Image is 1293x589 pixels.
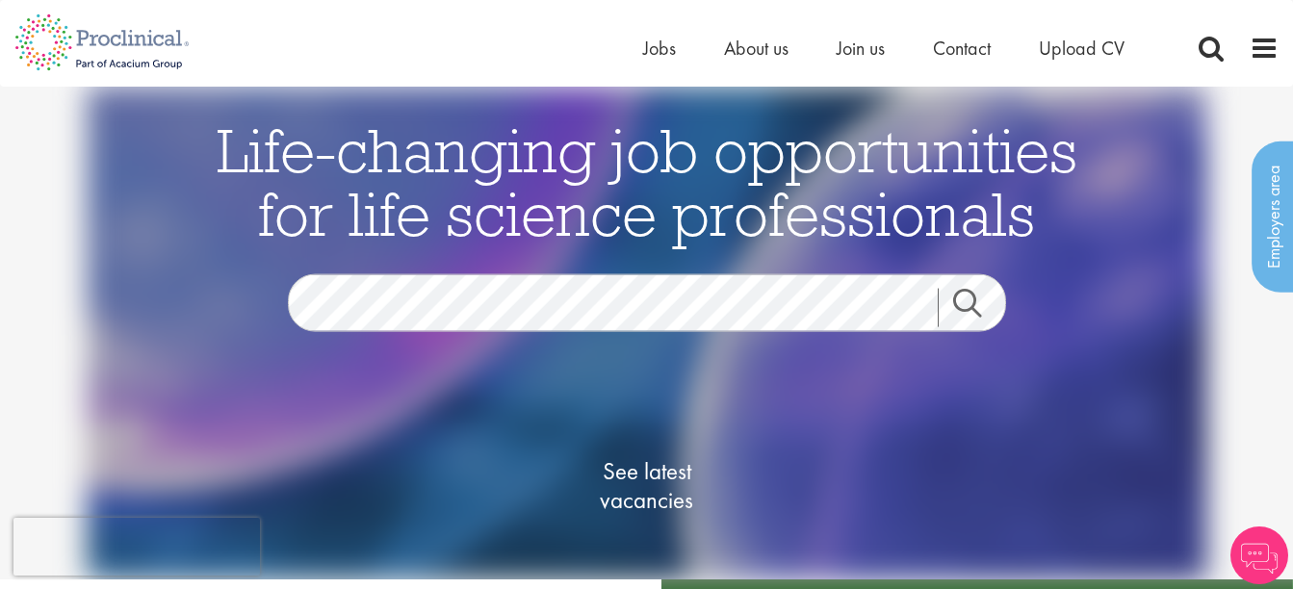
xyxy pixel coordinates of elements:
span: Life-changing job opportunities for life science professionals [217,111,1077,251]
iframe: reCAPTCHA [13,518,260,576]
a: Jobs [643,36,676,61]
a: Join us [837,36,885,61]
span: See latest vacancies [551,456,743,514]
a: Job search submit button [938,288,1021,326]
img: candidate home [87,87,1206,579]
a: Contact [933,36,991,61]
a: About us [724,36,789,61]
img: Chatbot [1230,526,1288,584]
a: Upload CV [1039,36,1125,61]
